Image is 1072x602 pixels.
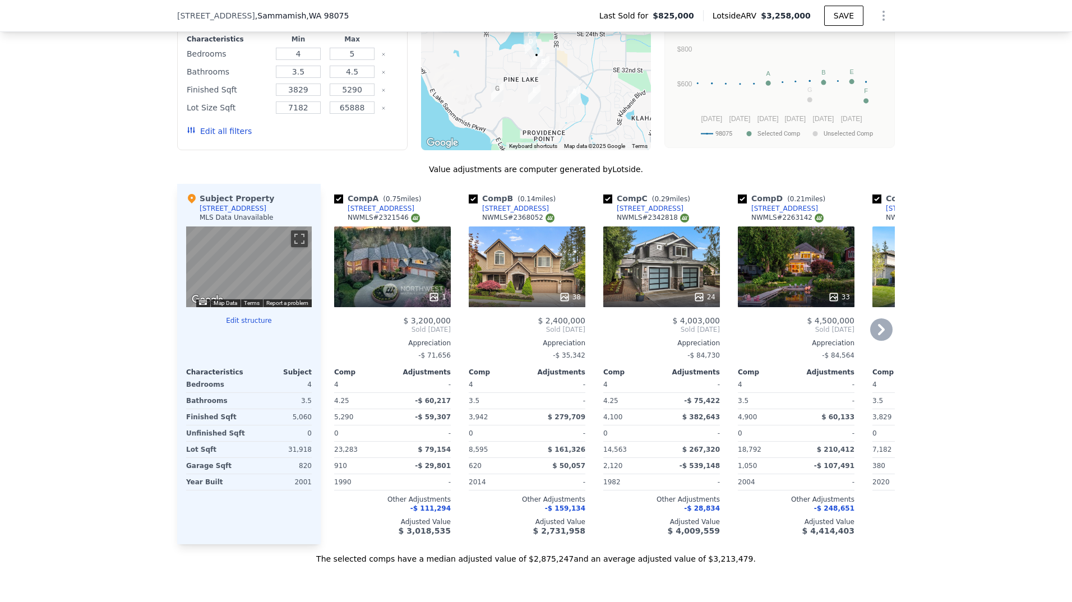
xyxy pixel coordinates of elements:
div: [STREET_ADDRESS] [617,204,683,213]
span: Sold [DATE] [334,325,451,334]
div: - [529,377,585,392]
button: Clear [381,88,386,92]
div: NWMLS # 2263142 [751,213,824,223]
a: [STREET_ADDRESS] [603,204,683,213]
span: 0 [738,429,742,437]
span: -$ 107,491 [814,462,854,470]
span: $ 4,500,000 [807,316,854,325]
span: 910 [334,462,347,470]
span: 5,290 [334,413,353,421]
span: $ 4,414,403 [802,526,854,535]
img: Google [189,293,226,307]
div: Comp C [603,193,695,204]
div: Appreciation [334,339,451,348]
div: - [872,348,989,363]
div: Adjustments [527,368,585,377]
span: 380 [872,462,885,470]
text: 98075 [715,130,732,137]
div: 3308 225th Ave SE [533,52,554,80]
div: 21429 SE 39th St [487,78,508,106]
span: -$ 59,307 [415,413,451,421]
div: Comp B [469,193,560,204]
div: Appreciation [738,339,854,348]
div: - [395,425,451,441]
span: 620 [469,462,482,470]
div: 33 [828,291,850,303]
a: [STREET_ADDRESS] [469,204,549,213]
span: 8,595 [469,446,488,453]
span: 4 [469,381,473,388]
div: Subject [249,368,312,377]
button: Clear [381,70,386,75]
div: - [529,474,585,490]
button: Clear [381,52,386,57]
div: [STREET_ADDRESS] [751,204,818,213]
div: 2004 [738,474,794,490]
span: 0.21 [790,195,805,203]
span: -$ 71,656 [418,351,451,359]
div: - [395,377,451,392]
div: 4.25 [334,393,390,409]
div: Characteristics [187,35,269,44]
div: 2020 [872,474,928,490]
div: Comp A [334,193,426,204]
a: Open this area in Google Maps (opens a new window) [189,293,226,307]
div: 22362 SE 32nd St [526,45,547,73]
span: , Sammamish [255,10,349,21]
div: A chart. [672,5,888,145]
span: 23,283 [334,446,358,453]
div: - [395,474,451,490]
span: 0.75 [386,195,401,203]
div: Adjustments [796,368,854,377]
span: 0 [334,429,339,437]
span: 0.29 [654,195,669,203]
div: Bathrooms [186,393,247,409]
div: Comp [469,368,527,377]
div: 3.5 [251,393,312,409]
div: Adjusted Value [469,517,585,526]
button: Show Options [872,4,895,27]
button: Clear [381,106,386,110]
div: - [664,377,720,392]
span: $ 79,154 [418,446,451,453]
div: Adjusted Value [334,517,451,526]
span: 3,829 [872,413,891,421]
span: $ 4,003,000 [672,316,720,325]
span: $ 50,057 [552,462,585,470]
text: Unselected Comp [824,130,873,137]
span: 0.14 [520,195,535,203]
div: Adjusted Value [738,517,854,526]
div: 1982 [603,474,659,490]
button: Edit structure [186,316,312,325]
span: ( miles) [378,195,426,203]
span: Last Sold for [599,10,653,21]
span: 4,900 [738,413,757,421]
div: - [798,377,854,392]
text: [DATE] [757,115,779,123]
span: $3,258,000 [761,11,811,20]
text: F [864,87,868,94]
span: 2,120 [603,462,622,470]
span: $ 4,009,559 [668,526,720,535]
text: E [849,68,853,75]
span: 0 [872,429,877,437]
a: [STREET_ADDRESS] [334,204,414,213]
div: Year Built [186,474,247,490]
div: NWMLS # 2342818 [617,213,689,223]
button: Keyboard shortcuts [199,300,207,305]
span: 4 [738,381,742,388]
div: Other Adjustments [469,495,585,504]
a: [STREET_ADDRESS] [872,204,953,213]
text: [DATE] [729,115,751,123]
div: MLS Data Unavailable [200,213,274,222]
div: 3.5 [738,393,794,409]
span: -$ 75,422 [684,397,720,405]
span: 3,942 [469,413,488,421]
div: Max [327,35,377,44]
div: Comp [872,368,931,377]
div: NWMLS # 2360526 [886,213,958,223]
div: Bedrooms [187,46,269,62]
text: [DATE] [701,115,722,123]
div: Finished Sqft [186,409,247,425]
div: 5,060 [251,409,312,425]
